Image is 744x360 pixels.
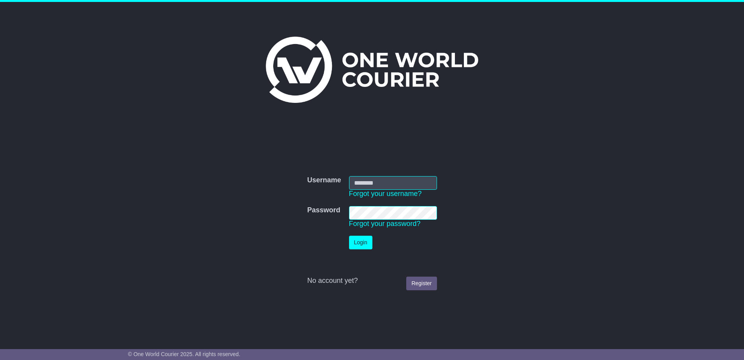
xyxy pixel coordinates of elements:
span: © One World Courier 2025. All rights reserved. [128,351,240,357]
img: One World [266,37,478,103]
a: Register [406,277,437,290]
label: Password [307,206,340,215]
label: Username [307,176,341,185]
button: Login [349,236,372,249]
a: Forgot your username? [349,190,422,198]
div: No account yet? [307,277,437,285]
a: Forgot your password? [349,220,421,228]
